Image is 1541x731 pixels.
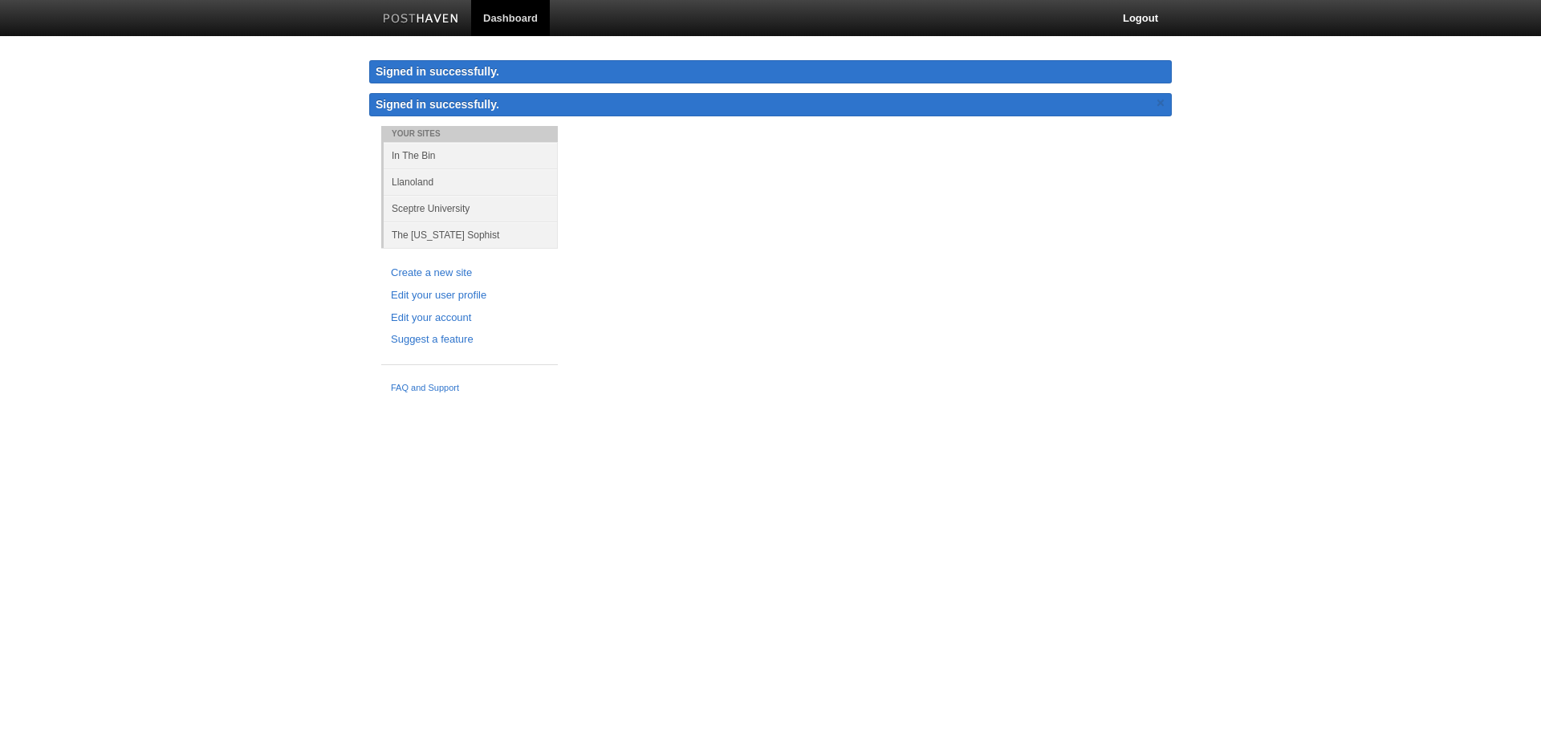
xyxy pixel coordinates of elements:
[391,265,548,282] a: Create a new site
[1153,93,1168,113] a: ×
[384,221,558,248] a: The [US_STATE] Sophist
[391,331,548,348] a: Suggest a feature
[383,14,459,26] img: Posthaven-bar
[384,195,558,221] a: Sceptre University
[376,98,499,111] span: Signed in successfully.
[369,60,1172,83] div: Signed in successfully.
[384,142,558,169] a: In The Bin
[391,381,548,396] a: FAQ and Support
[391,287,548,304] a: Edit your user profile
[384,169,558,195] a: Llanoland
[381,126,558,142] li: Your Sites
[391,310,548,327] a: Edit your account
